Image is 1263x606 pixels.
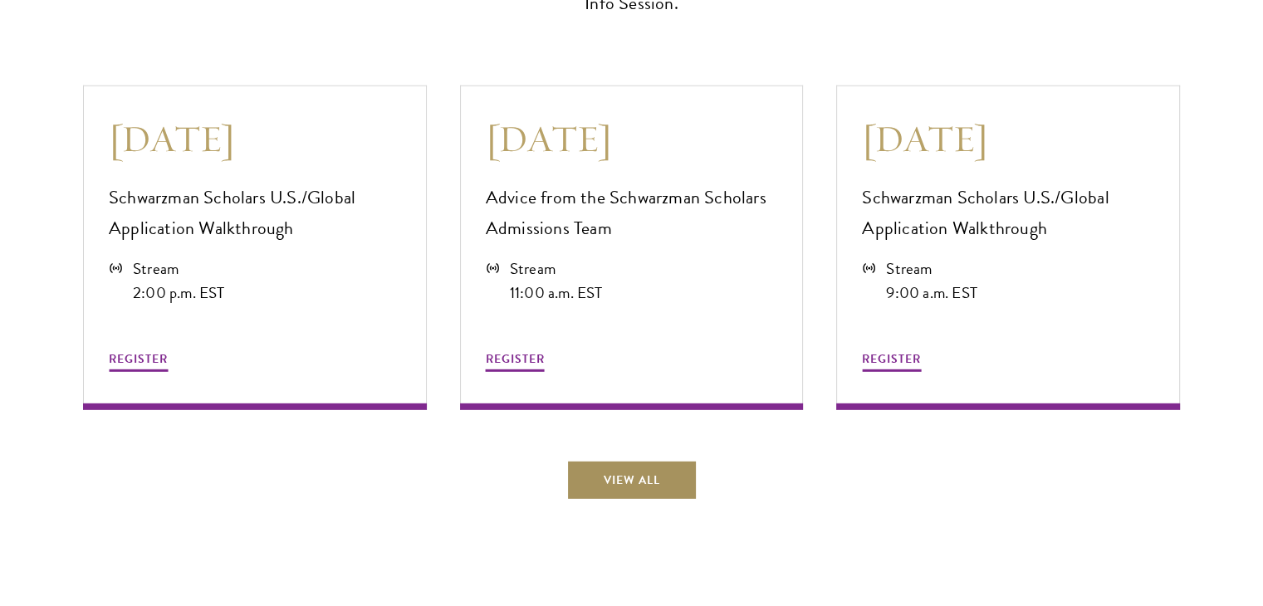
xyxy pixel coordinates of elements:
button: REGISTER [862,349,921,374]
a: [DATE] Advice from the Schwarzman Scholars Admissions Team Stream 11:00 a.m. EST REGISTER [460,86,804,410]
p: Schwarzman Scholars U.S./Global Application Walkthrough [862,183,1154,244]
h3: [DATE] [862,115,1154,162]
h3: [DATE] [486,115,778,162]
div: Stream [510,257,603,281]
span: REGISTER [486,350,545,368]
div: 2:00 p.m. EST [133,281,225,305]
a: View All [566,460,698,500]
button: REGISTER [486,349,545,374]
h3: [DATE] [109,115,401,162]
a: [DATE] Schwarzman Scholars U.S./Global Application Walkthrough Stream 9:00 a.m. EST REGISTER [836,86,1180,410]
span: REGISTER [109,350,168,368]
div: Stream [886,257,977,281]
p: Schwarzman Scholars U.S./Global Application Walkthrough [109,183,401,244]
span: REGISTER [862,350,921,368]
div: Stream [133,257,225,281]
a: [DATE] Schwarzman Scholars U.S./Global Application Walkthrough Stream 2:00 p.m. EST REGISTER [83,86,427,410]
div: 11:00 a.m. EST [510,281,603,305]
p: Advice from the Schwarzman Scholars Admissions Team [486,183,778,244]
div: 9:00 a.m. EST [886,281,977,305]
button: REGISTER [109,349,168,374]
